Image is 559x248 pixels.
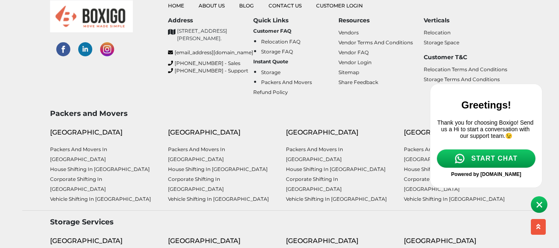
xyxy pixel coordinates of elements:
[100,42,114,56] img: instagram-social-links
[404,196,505,202] a: Vehicle shifting in [GEOGRAPHIC_DATA]
[199,2,225,9] a: About Us
[50,0,133,32] img: boxigo_logo_small
[253,89,288,95] a: Refund Policy
[168,128,274,137] div: [GEOGRAPHIC_DATA]
[338,69,359,75] a: Sitemap
[168,176,224,192] a: Corporate Shifting in [GEOGRAPHIC_DATA]
[286,166,386,172] a: House shifting in [GEOGRAPHIC_DATA]
[424,54,509,61] h6: Customer T&C
[404,236,509,246] div: [GEOGRAPHIC_DATA]
[168,236,274,246] div: [GEOGRAPHIC_DATA]
[404,176,460,192] a: Corporate Shifting in [GEOGRAPHIC_DATA]
[338,39,413,46] a: Vendor Terms and Conditions
[261,79,312,85] a: Packers and Movers
[168,2,184,9] a: Home
[338,59,372,65] a: Vendor Login
[28,73,38,83] img: whatsapp-icon.svg
[338,29,359,36] a: Vendors
[168,166,268,172] a: House shifting in [GEOGRAPHIC_DATA]
[261,69,281,75] a: Storage
[404,146,461,162] a: Packers and Movers in [GEOGRAPHIC_DATA]
[404,128,509,137] div: [GEOGRAPHIC_DATA]
[253,28,291,34] b: Customer FAQ
[78,42,92,56] img: linked-in-social-links
[253,58,288,65] b: Instant Quote
[50,196,151,202] a: Vehicle shifting in [GEOGRAPHIC_DATA]
[56,42,70,56] img: facebook-social-links
[45,75,91,82] span: START CHAT
[286,146,343,162] a: Packers and Movers in [GEOGRAPHIC_DATA]
[239,2,254,9] a: Blog
[110,14,116,20] img: close.svg
[50,128,156,137] div: [GEOGRAPHIC_DATA]
[10,19,109,31] h2: Greetings!
[261,39,300,45] a: Relocation FAQ
[168,146,225,162] a: Packers and Movers in [GEOGRAPHIC_DATA]
[269,2,302,9] a: Contact Us
[50,146,107,162] a: Packers and Movers in [GEOGRAPHIC_DATA]
[168,196,269,202] a: Vehicle shifting in [GEOGRAPHIC_DATA]
[168,60,253,67] a: [PHONE_NUMBER] - Sales
[261,48,293,55] a: Storage FAQ
[286,196,387,202] a: Vehicle shifting in [GEOGRAPHIC_DATA]
[168,67,253,75] a: [PHONE_NUMBER] - Support
[50,236,156,246] div: [GEOGRAPHIC_DATA]
[424,76,500,82] a: Storage Terms and Conditions
[54,91,95,97] a: [DOMAIN_NAME]
[316,2,363,9] a: Customer Login
[424,66,507,72] a: Relocation Terms and Conditions
[168,17,253,24] h6: Address
[404,166,504,172] a: House shifting in [GEOGRAPHIC_DATA]
[531,219,546,235] button: scroll up
[424,29,451,36] a: Relocation
[50,109,509,118] h3: Packers and Movers
[286,128,391,137] div: [GEOGRAPHIC_DATA]
[10,39,109,59] p: Thank you for choosing Boxigo! Send us a Hi to start a conversation with our support team.😉
[50,217,509,226] h3: Storage Services
[168,49,253,56] a: [EMAIL_ADDRESS][DOMAIN_NAME]
[253,17,338,24] h6: Quick Links
[24,91,52,97] span: Powered by
[50,176,106,192] a: Corporate Shifting in [GEOGRAPHIC_DATA]
[286,236,391,246] div: [GEOGRAPHIC_DATA]
[50,166,150,172] a: House shifting in [GEOGRAPHIC_DATA]
[10,69,109,88] a: START CHAT
[424,17,509,24] h6: Verticals
[177,27,253,42] p: [STREET_ADDRESS][PERSON_NAME].
[286,176,342,192] a: Corporate Shifting in [GEOGRAPHIC_DATA]
[338,49,369,55] a: Vendor FAQ
[424,39,459,46] a: Storage Space
[338,79,378,85] a: Share Feedback
[338,17,424,24] h6: Resources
